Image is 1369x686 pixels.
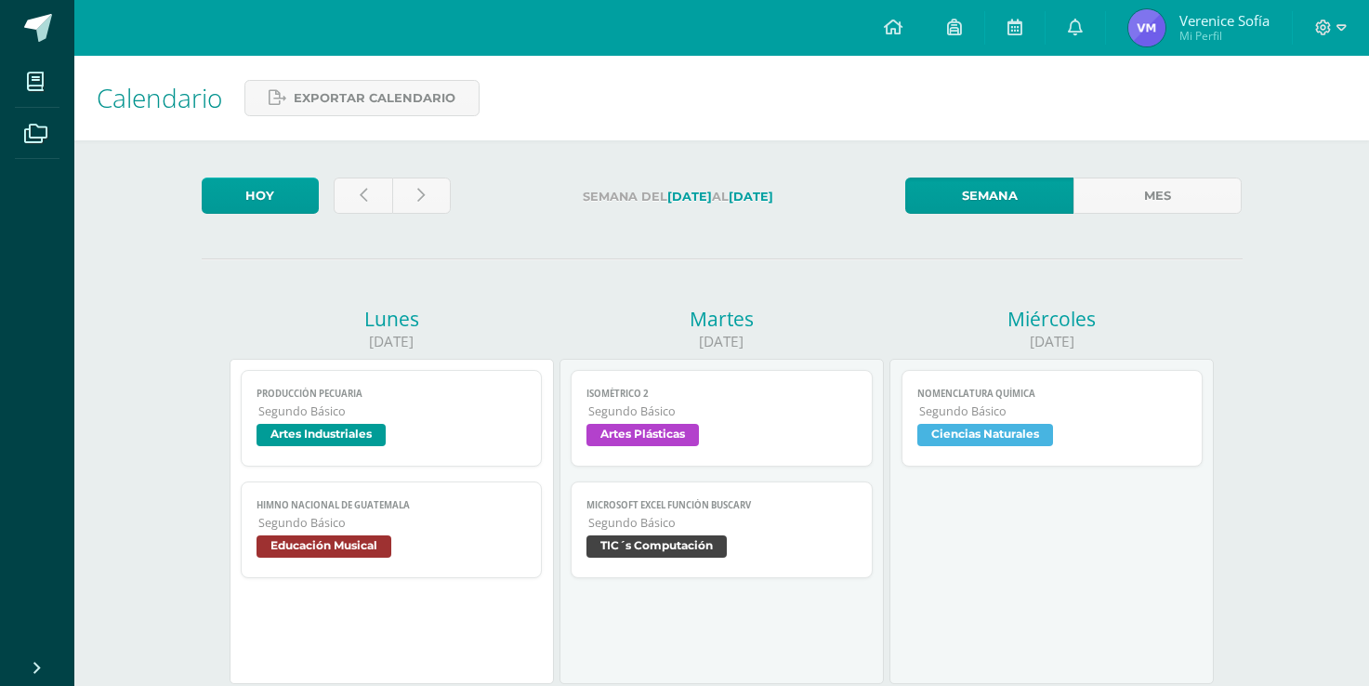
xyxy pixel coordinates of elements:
[294,81,455,115] span: Exportar calendario
[889,332,1214,351] div: [DATE]
[241,370,543,467] a: Producción pecuariaSegundo BásicoArtes Industriales
[917,388,1188,400] span: Nomenclatura química
[586,535,727,558] span: TIC´s Computación
[571,482,873,578] a: Microsoft Excel Función BUSCARVSegundo BásicoTIC´s Computación
[258,515,527,531] span: Segundo Básico
[889,306,1214,332] div: Miércoles
[919,403,1188,419] span: Segundo Básico
[257,535,391,558] span: Educación Musical
[917,424,1053,446] span: Ciencias Naturales
[559,306,884,332] div: Martes
[588,403,857,419] span: Segundo Básico
[586,499,857,511] span: Microsoft Excel Función BUSCARV
[571,370,873,467] a: Isométrico 2Segundo BásicoArtes Plásticas
[905,178,1073,214] a: Semana
[258,403,527,419] span: Segundo Básico
[230,332,554,351] div: [DATE]
[257,424,386,446] span: Artes Industriales
[241,482,543,578] a: Himno Nacional de GuatemalaSegundo BásicoEducación Musical
[257,499,527,511] span: Himno Nacional de Guatemala
[586,424,699,446] span: Artes Plásticas
[1073,178,1242,214] a: Mes
[244,80,480,116] a: Exportar calendario
[257,388,527,400] span: Producción pecuaria
[97,80,222,115] span: Calendario
[729,190,773,204] strong: [DATE]
[667,190,712,204] strong: [DATE]
[1179,28,1270,44] span: Mi Perfil
[1179,11,1270,30] span: Verenice Sofía
[1128,9,1165,46] img: 560f6c171e051a8a8d6fd2940201a36b.png
[559,332,884,351] div: [DATE]
[588,515,857,531] span: Segundo Básico
[586,388,857,400] span: Isométrico 2
[230,306,554,332] div: Lunes
[466,178,890,216] label: Semana del al
[202,178,319,214] a: Hoy
[902,370,1204,467] a: Nomenclatura químicaSegundo BásicoCiencias Naturales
